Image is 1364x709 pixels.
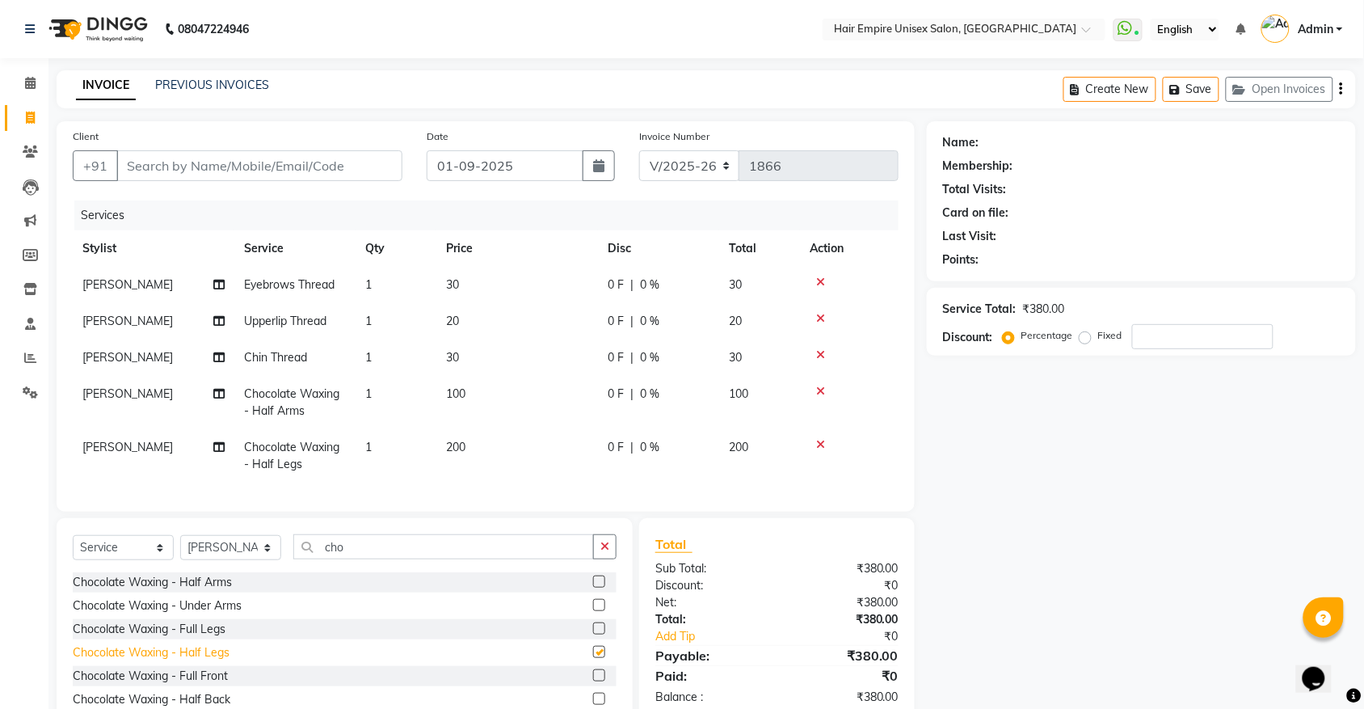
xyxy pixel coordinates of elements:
[82,350,173,365] span: [PERSON_NAME]
[178,6,249,52] b: 08047224946
[639,129,709,144] label: Invoice Number
[630,439,634,456] span: |
[643,594,777,611] div: Net:
[82,440,173,454] span: [PERSON_NAME]
[293,534,594,559] input: Search or Scan
[643,646,777,665] div: Payable:
[608,313,624,330] span: 0 F
[82,314,173,328] span: [PERSON_NAME]
[244,440,339,471] span: Chocolate Waxing - Half Legs
[1261,15,1290,43] img: Admin
[640,386,659,403] span: 0 %
[356,230,436,267] th: Qty
[777,666,911,686] div: ₹0
[436,230,598,267] th: Price
[244,386,339,418] span: Chocolate Waxing - Half Arms
[640,439,659,456] span: 0 %
[365,350,372,365] span: 1
[446,314,459,328] span: 20
[1023,301,1065,318] div: ₹380.00
[608,349,624,366] span: 0 F
[729,350,742,365] span: 30
[729,277,742,292] span: 30
[73,691,230,708] div: Chocolate Waxing - Half Back
[41,6,152,52] img: logo
[244,277,335,292] span: Eyebrows Thread
[777,646,911,665] div: ₹380.00
[608,386,624,403] span: 0 F
[82,277,173,292] span: [PERSON_NAME]
[73,574,232,591] div: Chocolate Waxing - Half Arms
[630,313,634,330] span: |
[446,350,459,365] span: 30
[943,181,1007,198] div: Total Visits:
[446,277,459,292] span: 30
[643,628,799,645] a: Add Tip
[777,689,911,706] div: ₹380.00
[1163,77,1219,102] button: Save
[234,230,356,267] th: Service
[777,577,911,594] div: ₹0
[73,150,118,181] button: +91
[943,205,1009,222] div: Card on file:
[729,314,742,328] span: 20
[640,276,659,293] span: 0 %
[73,668,228,685] div: Chocolate Waxing - Full Front
[777,560,911,577] div: ₹380.00
[640,313,659,330] span: 0 %
[244,314,326,328] span: Upperlip Thread
[244,350,307,365] span: Chin Thread
[1226,77,1333,102] button: Open Invoices
[800,230,899,267] th: Action
[116,150,402,181] input: Search by Name/Mobile/Email/Code
[777,594,911,611] div: ₹380.00
[1298,21,1333,38] span: Admin
[365,386,372,401] span: 1
[1021,328,1073,343] label: Percentage
[640,349,659,366] span: 0 %
[608,439,624,456] span: 0 F
[943,301,1017,318] div: Service Total:
[73,230,234,267] th: Stylist
[943,158,1013,175] div: Membership:
[943,134,979,151] div: Name:
[73,597,242,614] div: Chocolate Waxing - Under Arms
[1296,644,1348,693] iframe: chat widget
[630,386,634,403] span: |
[799,628,911,645] div: ₹0
[76,71,136,100] a: INVOICE
[82,386,173,401] span: [PERSON_NAME]
[777,611,911,628] div: ₹380.00
[365,277,372,292] span: 1
[630,276,634,293] span: |
[155,78,269,92] a: PREVIOUS INVOICES
[729,386,748,401] span: 100
[643,611,777,628] div: Total:
[446,440,465,454] span: 200
[943,251,979,268] div: Points:
[943,228,997,245] div: Last Visit:
[74,200,911,230] div: Services
[729,440,748,454] span: 200
[630,349,634,366] span: |
[655,536,693,553] span: Total
[446,386,465,401] span: 100
[643,666,777,686] div: Paid:
[643,689,777,706] div: Balance :
[598,230,719,267] th: Disc
[943,329,993,346] div: Discount:
[643,560,777,577] div: Sub Total:
[73,129,99,144] label: Client
[608,276,624,293] span: 0 F
[73,621,225,638] div: Chocolate Waxing - Full Legs
[365,314,372,328] span: 1
[73,644,229,661] div: Chocolate Waxing - Half Legs
[1098,328,1122,343] label: Fixed
[1063,77,1156,102] button: Create New
[643,577,777,594] div: Discount:
[719,230,800,267] th: Total
[427,129,448,144] label: Date
[365,440,372,454] span: 1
